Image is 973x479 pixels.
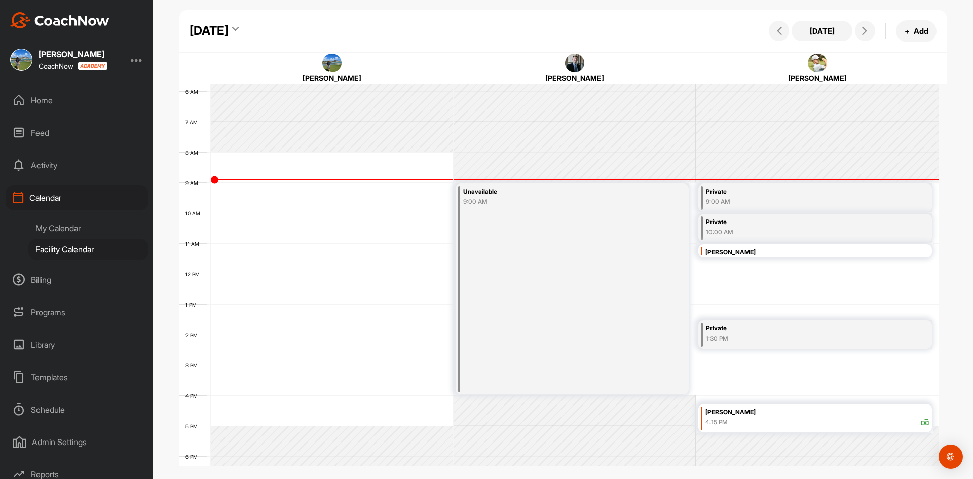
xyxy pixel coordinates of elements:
div: 10 AM [179,210,210,216]
div: 3 PM [179,362,208,369]
div: 4:15 PM [705,418,728,427]
div: 7 AM [179,119,208,125]
div: Open Intercom Messenger [939,445,963,469]
img: square_fdde8eca5a127bd80392ed3015071003.jpg [322,54,342,73]
div: Programs [6,300,148,325]
button: [DATE] [792,21,852,41]
div: Calendar [6,185,148,210]
div: Private [706,186,889,198]
div: Schedule [6,397,148,422]
div: [PERSON_NAME] [705,407,929,418]
div: Billing [6,267,148,292]
img: square_bf7859e20590ec39289146fdd3ba7141.jpg [808,54,827,73]
div: [DATE] [190,22,229,40]
span: + [905,26,910,36]
div: 8 AM [179,150,208,156]
div: 11 AM [179,241,209,247]
div: Feed [6,120,148,145]
div: Home [6,88,148,113]
div: Activity [6,153,148,178]
img: square_fdde8eca5a127bd80392ed3015071003.jpg [10,49,32,71]
button: +Add [896,20,937,42]
div: Private [706,216,889,228]
div: 1:30 PM [706,334,889,343]
div: Private [706,323,889,335]
div: 2 PM [179,332,208,338]
div: 6 PM [179,454,208,460]
div: Admin Settings [6,429,148,455]
img: CoachNow [10,12,109,28]
div: [PERSON_NAME] [716,72,919,83]
div: 4 PM [179,393,208,399]
div: 6 AM [179,89,208,95]
div: 5 PM [179,423,208,429]
div: Templates [6,364,148,390]
img: CoachNow acadmey [78,62,107,70]
div: My Calendar [28,217,148,239]
img: square_3bc242d1ed4af5e38e358c434647fa13.jpg [565,54,584,73]
div: 10:00 AM [706,228,889,237]
div: [PERSON_NAME] [473,72,676,83]
div: Unavailable [463,186,646,198]
div: Library [6,332,148,357]
div: [PERSON_NAME] [705,247,929,259]
div: Facility Calendar [28,239,148,260]
div: [PERSON_NAME] [231,72,433,83]
div: 9:00 AM [706,197,889,206]
div: 1 PM [179,302,207,308]
div: 12 PM [179,271,210,277]
div: CoachNow [39,62,107,70]
div: 9:00 AM [463,197,646,206]
div: [PERSON_NAME] [39,50,107,58]
div: 9 AM [179,180,208,186]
